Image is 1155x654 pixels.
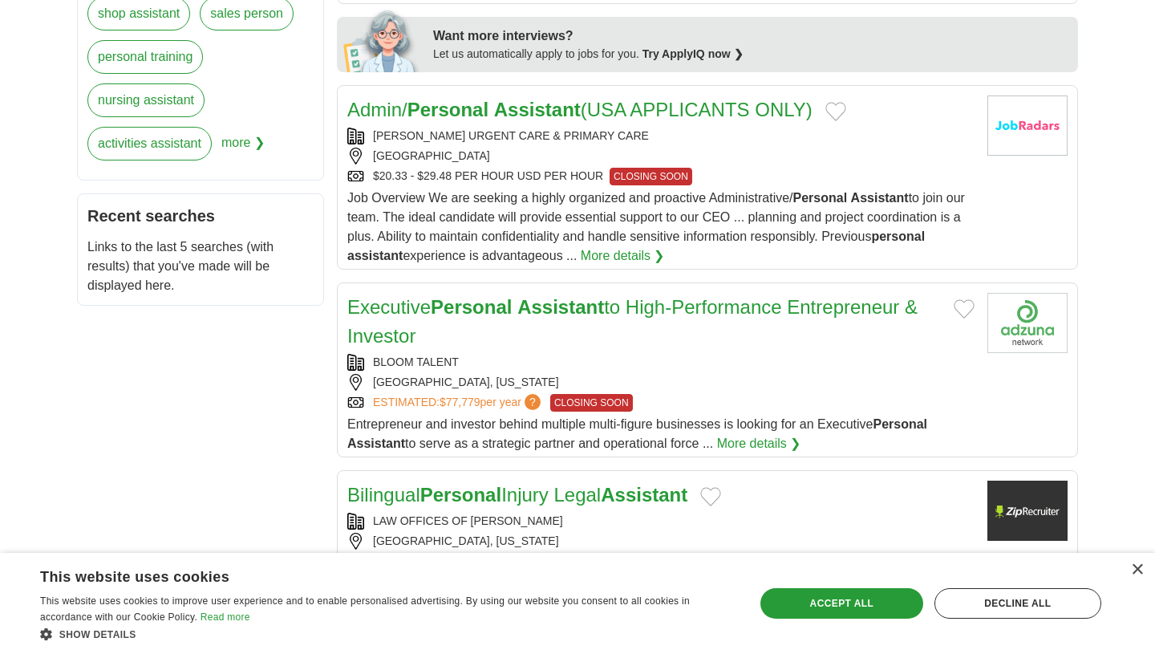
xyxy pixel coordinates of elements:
strong: assistant [347,249,403,262]
div: Show details [40,626,734,642]
div: Close [1131,564,1143,576]
a: More details ❯ [581,246,665,266]
strong: Assistant [851,191,909,205]
h2: Recent searches [87,204,314,228]
span: ? [525,394,541,410]
button: Add to favorite jobs [954,299,975,319]
div: [GEOGRAPHIC_DATA], [US_STATE] [347,533,975,550]
a: Admin/Personal Assistant(USA APPLICANTS ONLY) [347,99,813,120]
span: Job Overview We are seeking a highly organized and proactive Administrative/ to join our team. Th... [347,191,965,262]
img: Company logo [987,293,1068,353]
strong: Personal [873,417,927,431]
strong: Assistant [347,437,405,450]
span: Show details [59,629,136,640]
a: ExecutivePersonal Assistantto High-Performance Entrepreneur & Investor [347,296,918,347]
button: Add to favorite jobs [825,102,846,121]
div: Accept all [760,588,923,619]
a: More details ❯ [717,434,801,453]
span: This website uses cookies to improve user experience and to enable personalised advertising. By u... [40,595,690,623]
strong: Assistant [494,99,581,120]
span: $77,779 [440,396,480,408]
strong: personal [871,230,925,243]
strong: Assistant [601,484,687,506]
strong: Assistant [517,296,604,318]
a: BilingualPersonalInjury LegalAssistant [347,484,687,506]
a: personal training [87,40,203,74]
div: $20.33 - $29.48 PER HOUR USD PER HOUR [347,168,975,185]
img: Company logo [987,481,1068,541]
button: Add to favorite jobs [700,487,721,506]
div: Want more interviews? [433,26,1068,46]
div: This website uses cookies [40,563,694,587]
strong: Personal [793,191,848,205]
p: Links to the last 5 searches (with results) that you've made will be displayed here. [87,238,314,295]
span: more ❯ [221,127,265,170]
a: Try ApplyIQ now ❯ [642,47,744,60]
a: ESTIMATED:$77,779per year? [373,394,544,412]
strong: Personal [420,484,501,506]
div: [GEOGRAPHIC_DATA] [347,148,975,165]
img: Company logo [987,95,1068,156]
img: apply-iq-scientist.png [343,8,421,72]
a: Read more, opens a new window [201,611,250,623]
span: CLOSING SOON [610,168,692,185]
div: [GEOGRAPHIC_DATA], [US_STATE] [347,374,975,391]
span: Entrepreneur and investor behind multiple multi-figure businesses is looking for an Executive to ... [347,417,927,450]
div: LAW OFFICES OF [PERSON_NAME] [347,513,975,530]
div: Let us automatically apply to jobs for you. [433,46,1068,63]
div: BLOOM TALENT [347,354,975,371]
div: Decline all [934,588,1101,619]
strong: Personal [431,296,512,318]
a: activities assistant [87,127,212,160]
strong: Personal [407,99,488,120]
div: [PERSON_NAME] URGENT CARE & PRIMARY CARE [347,128,975,144]
a: nursing assistant [87,83,205,117]
span: CLOSING SOON [550,394,633,412]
